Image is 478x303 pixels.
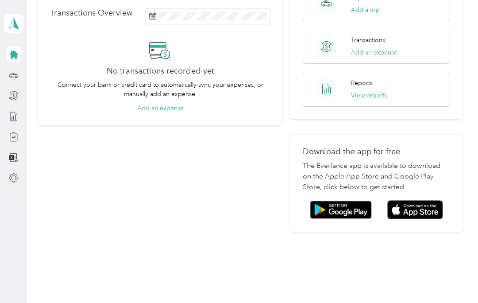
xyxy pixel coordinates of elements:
h2: No transactions recorded yet [107,66,214,76]
button: Add an expense [351,48,397,57]
button: Add a trip [351,5,380,15]
img: Google play [310,201,372,219]
p: Transactions Overview [50,8,132,18]
p: Download the app for free [303,147,451,156]
p: Connect your bank or credit card to automatically sync your expenses, or manually add an expense. [50,80,270,99]
img: App store [387,200,443,219]
p: Reports [351,78,373,88]
p: The Everlance app is available to download on the Apple App Store and Google Play Store, click be... [303,161,451,193]
iframe: Everlance-gr Chat Button Frame [428,253,478,303]
button: Add an expense [137,104,184,113]
p: Transactions [351,35,385,45]
button: View reports [351,91,387,100]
